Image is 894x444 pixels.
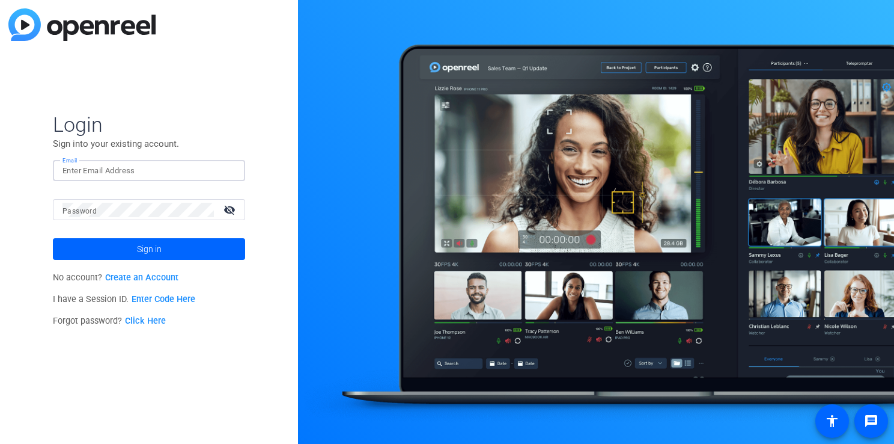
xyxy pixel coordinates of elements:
[8,8,156,41] img: blue-gradient.svg
[132,294,195,304] a: Enter Code Here
[864,414,878,428] mat-icon: message
[53,294,195,304] span: I have a Session ID.
[53,137,245,150] p: Sign into your existing account.
[105,273,178,283] a: Create an Account
[825,414,839,428] mat-icon: accessibility
[125,316,166,326] a: Click Here
[216,201,245,218] mat-icon: visibility_off
[53,273,178,283] span: No account?
[137,234,162,264] span: Sign in
[53,112,245,137] span: Login
[53,238,245,260] button: Sign in
[62,207,97,215] mat-label: Password
[62,164,236,178] input: Enter Email Address
[62,157,78,164] mat-label: Email
[53,316,166,326] span: Forgot password?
